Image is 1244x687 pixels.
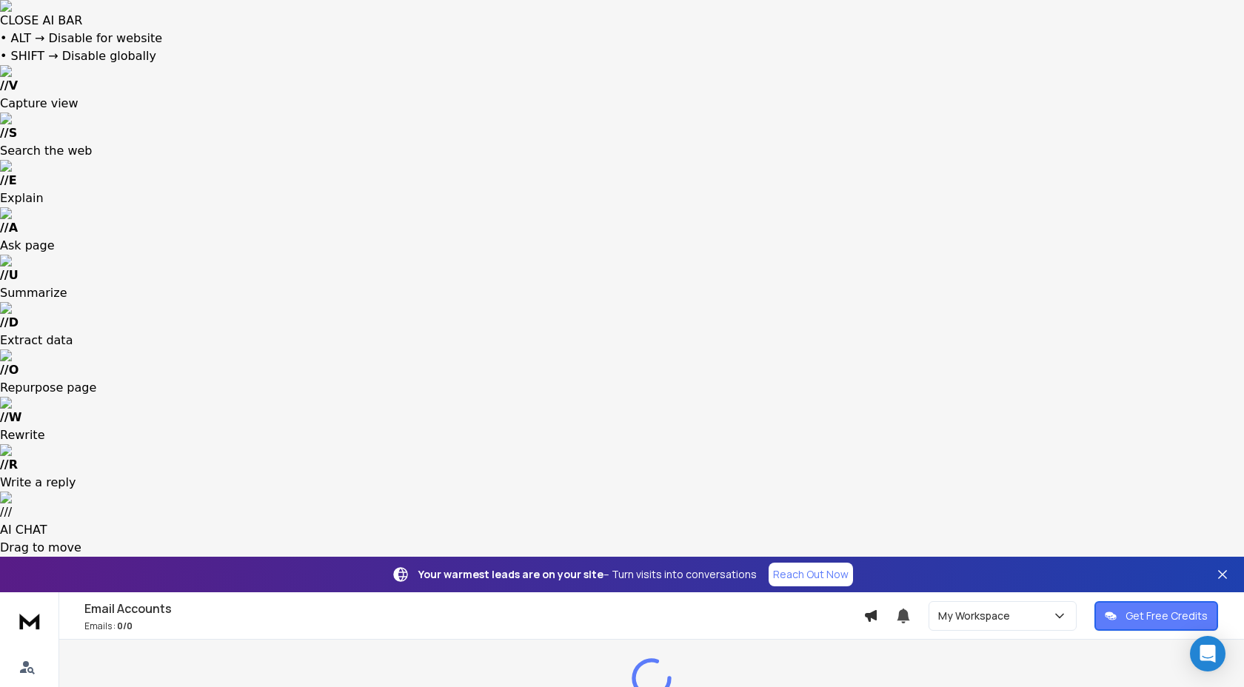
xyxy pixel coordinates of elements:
[1094,601,1218,631] button: Get Free Credits
[1190,636,1225,671] div: Open Intercom Messenger
[418,567,757,582] p: – Turn visits into conversations
[938,609,1016,623] p: My Workspace
[84,600,863,617] h1: Email Accounts
[1126,609,1208,623] p: Get Free Credits
[117,620,133,632] span: 0 / 0
[418,567,603,581] strong: Your warmest leads are on your site
[84,620,863,632] p: Emails :
[773,567,849,582] p: Reach Out Now
[769,563,853,586] a: Reach Out Now
[15,607,44,634] img: logo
